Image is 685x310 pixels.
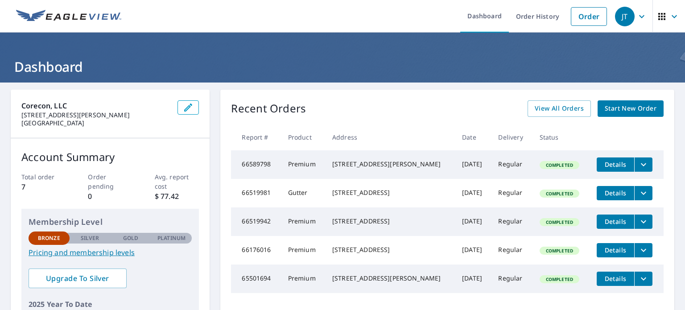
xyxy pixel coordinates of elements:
td: Gutter [281,179,325,207]
button: filesDropdownBtn-66589798 [634,157,652,172]
th: Date [455,124,491,150]
button: detailsBtn-66176016 [597,243,634,257]
span: Completed [541,219,578,225]
button: detailsBtn-66519942 [597,215,634,229]
div: JT [615,7,635,26]
span: Upgrade To Silver [36,273,120,283]
div: [STREET_ADDRESS][PERSON_NAME] [332,274,448,283]
button: detailsBtn-65501694 [597,272,634,286]
div: [STREET_ADDRESS] [332,188,448,197]
td: Premium [281,265,325,293]
span: Details [602,246,629,254]
th: Product [281,124,325,150]
td: 66519981 [231,179,281,207]
td: [DATE] [455,207,491,236]
p: Recent Orders [231,100,306,117]
p: $ 77.42 [155,191,199,202]
p: 7 [21,182,66,192]
td: Premium [281,236,325,265]
p: Total order [21,172,66,182]
p: Corecon, LLC [21,100,170,111]
p: Order pending [88,172,132,191]
a: View All Orders [528,100,591,117]
span: Details [602,160,629,169]
span: Details [602,274,629,283]
p: Bronze [38,234,60,242]
p: Platinum [157,234,186,242]
button: filesDropdownBtn-66519981 [634,186,652,200]
h1: Dashboard [11,58,674,76]
span: Completed [541,276,578,282]
p: 0 [88,191,132,202]
p: Account Summary [21,149,199,165]
a: Order [571,7,607,26]
a: Start New Order [598,100,664,117]
td: 66176016 [231,236,281,265]
span: View All Orders [535,103,584,114]
p: Gold [123,234,138,242]
td: Regular [491,179,532,207]
div: [STREET_ADDRESS] [332,217,448,226]
th: Status [532,124,590,150]
a: Upgrade To Silver [29,269,127,288]
p: Avg. report cost [155,172,199,191]
p: [STREET_ADDRESS][PERSON_NAME] [21,111,170,119]
th: Address [325,124,455,150]
th: Delivery [491,124,532,150]
td: [DATE] [455,179,491,207]
span: Details [602,189,629,197]
button: filesDropdownBtn-66176016 [634,243,652,257]
td: Premium [281,207,325,236]
span: Start New Order [605,103,656,114]
span: Completed [541,190,578,197]
td: 65501694 [231,265,281,293]
td: Regular [491,265,532,293]
td: [DATE] [455,236,491,265]
td: Regular [491,207,532,236]
button: filesDropdownBtn-65501694 [634,272,652,286]
p: Silver [81,234,99,242]
img: EV Logo [16,10,121,23]
td: 66519942 [231,207,281,236]
td: Premium [281,150,325,179]
span: Details [602,217,629,226]
th: Report # [231,124,281,150]
div: [STREET_ADDRESS] [332,245,448,254]
td: Regular [491,236,532,265]
span: Completed [541,248,578,254]
span: Completed [541,162,578,168]
td: 66589798 [231,150,281,179]
button: detailsBtn-66589798 [597,157,634,172]
p: [GEOGRAPHIC_DATA] [21,119,170,127]
td: [DATE] [455,265,491,293]
div: [STREET_ADDRESS][PERSON_NAME] [332,160,448,169]
a: Pricing and membership levels [29,247,192,258]
button: detailsBtn-66519981 [597,186,634,200]
p: Membership Level [29,216,192,228]
td: Regular [491,150,532,179]
button: filesDropdownBtn-66519942 [634,215,652,229]
td: [DATE] [455,150,491,179]
p: 2025 Year To Date [29,299,192,310]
